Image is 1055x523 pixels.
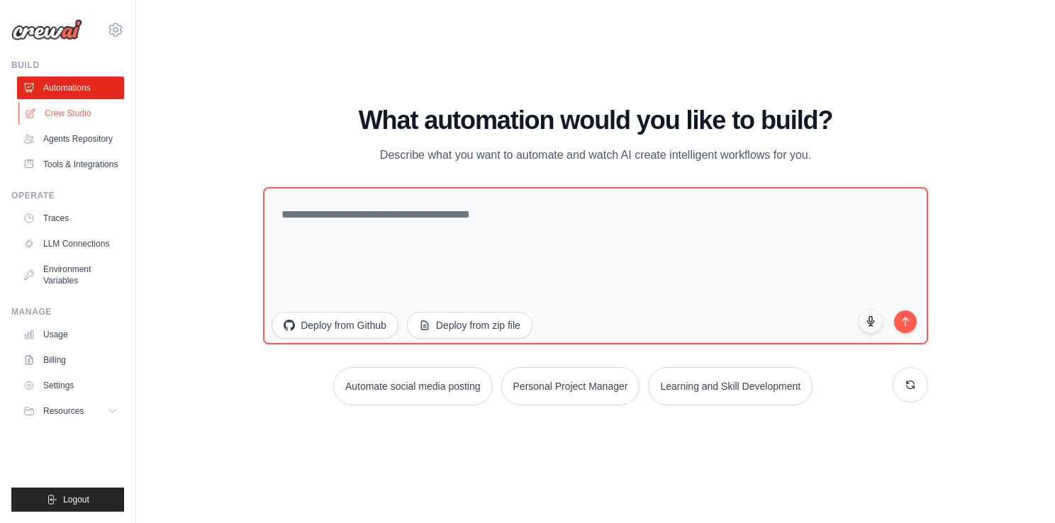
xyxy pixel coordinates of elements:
a: Tools & Integrations [17,153,124,176]
button: Logout [11,488,124,512]
button: Automate social media posting [333,367,493,405]
p: Describe what you want to automate and watch AI create intelligent workflows for you. [357,146,834,164]
div: Build [11,60,124,71]
iframe: Chat Widget [984,455,1055,523]
img: Logo [11,19,82,40]
div: Operate [11,190,124,201]
a: Crew Studio [18,102,125,125]
a: Automations [17,77,124,99]
a: Traces [17,207,124,230]
button: Deploy from zip file [407,312,532,339]
a: Billing [17,349,124,371]
button: Resources [17,400,124,422]
a: Usage [17,323,124,346]
span: Resources [43,405,84,417]
div: Manage [11,306,124,317]
a: Agents Repository [17,128,124,150]
h1: What automation would you like to build? [263,106,928,135]
span: Logout [63,494,89,505]
a: LLM Connections [17,232,124,255]
button: Learning and Skill Development [648,367,813,405]
button: Personal Project Manager [501,367,640,405]
button: Deploy from Github [272,312,398,339]
a: Settings [17,374,124,397]
a: Environment Variables [17,258,124,292]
